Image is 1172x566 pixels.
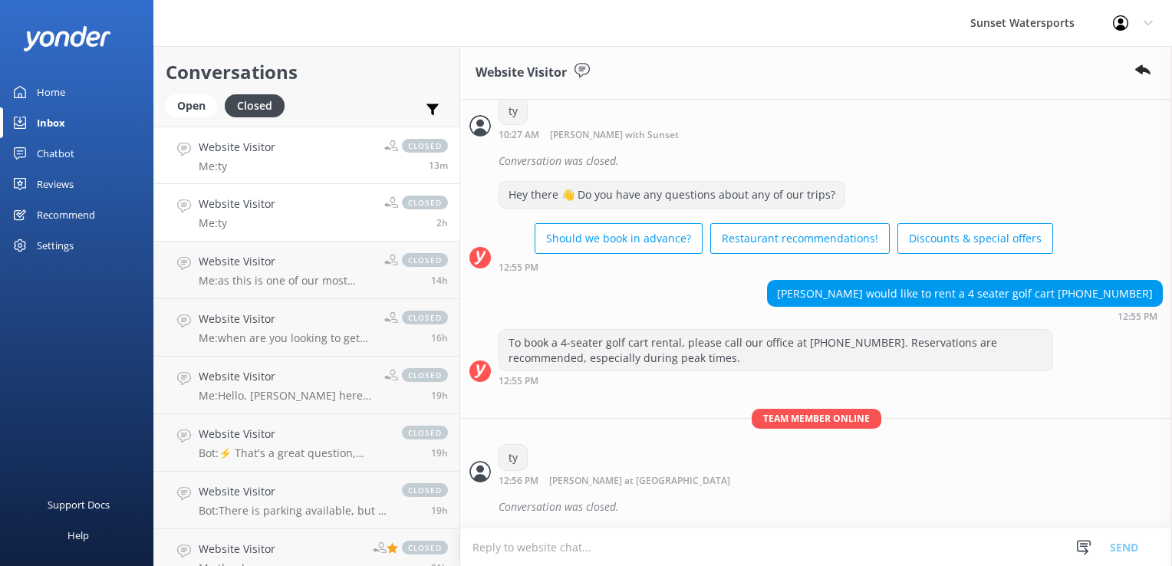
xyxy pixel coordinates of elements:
span: Aug 27 2025 09:24am (UTC -05:00) America/Cancun [436,216,448,229]
h4: Website Visitor [199,541,275,558]
p: Me: ty [199,160,275,173]
span: closed [402,253,448,267]
button: Should we book in advance? [535,223,703,254]
p: Me: Hello, [PERSON_NAME] here, I can help you with your question. Are you looking to do a private... [199,389,373,403]
div: Aug 27 2025 11:56am (UTC -05:00) America/Cancun [499,475,780,486]
div: 2025-08-27T15:21:03.934 [469,148,1163,174]
h4: Website Visitor [199,368,373,385]
span: closed [402,483,448,497]
div: Settings [37,230,74,261]
div: [PERSON_NAME] would like to rent a 4 seater golf cart [PHONE_NUMBER] [768,281,1162,307]
h4: Website Visitor [199,311,373,327]
button: Restaurant recommendations! [710,223,890,254]
p: Bot: There is parking available, but it varies by location. For tours departing from [STREET_ADDR... [199,504,387,518]
div: Recommend [37,199,95,230]
strong: 12:55 PM [1118,312,1157,321]
strong: 12:55 PM [499,377,538,386]
span: closed [402,196,448,209]
span: [PERSON_NAME] at [GEOGRAPHIC_DATA] [549,476,730,486]
div: Chatbot [37,138,74,169]
span: Team member online [752,409,881,428]
div: Home [37,77,65,107]
div: Help [67,520,89,551]
div: ty [499,445,527,471]
div: Aug 27 2025 11:55am (UTC -05:00) America/Cancun [767,311,1163,321]
strong: 12:56 PM [499,476,538,486]
span: closed [402,426,448,439]
a: Website VisitorBot:There is parking available, but it varies by location. For tours departing fro... [154,472,459,529]
h2: Conversations [166,58,448,87]
p: Me: when are you looking to get our custom private boat rental? and yes, I'll set up the captain ... [199,331,373,345]
div: 2025-08-27T17:09:24.404 [469,494,1163,520]
a: Open [166,97,225,114]
div: ty [499,98,527,124]
span: Aug 26 2025 04:19pm (UTC -05:00) America/Cancun [431,504,448,517]
span: closed [402,139,448,153]
div: To book a 4-seater golf cart rental, please call our office at [PHONE_NUMBER]. Reservations are r... [499,330,1052,370]
p: Bot: ⚡ That's a great question, unfortunately I do not know the answer. I'm going to reach out to... [199,446,387,460]
div: Closed [225,94,285,117]
span: closed [402,311,448,324]
img: yonder-white-logo.png [23,26,111,51]
h3: Website Visitor [476,63,567,83]
span: Aug 26 2025 05:09pm (UTC -05:00) America/Cancun [431,389,448,402]
div: Inbox [37,107,65,138]
div: Hey there 👋 Do you have any questions about any of our trips? [499,182,844,208]
h4: Website Visitor [199,253,373,270]
span: Aug 27 2025 11:56am (UTC -05:00) America/Cancun [429,159,448,172]
a: Website VisitorMe:when are you looking to get our custom private boat rental? and yes, I'll set u... [154,299,459,357]
div: Conversation was closed. [499,494,1163,520]
span: Aug 26 2025 07:29pm (UTC -05:00) America/Cancun [431,331,448,344]
div: Aug 27 2025 11:55am (UTC -05:00) America/Cancun [499,262,1053,272]
a: Website VisitorMe:tyclosed13m [154,127,459,184]
h4: Website Visitor [199,426,387,443]
div: Aug 27 2025 09:27am (UTC -05:00) America/Cancun [499,129,729,140]
div: Support Docs [48,489,110,520]
h4: Website Visitor [199,139,275,156]
span: Aug 26 2025 04:19pm (UTC -05:00) America/Cancun [431,446,448,459]
a: Website VisitorMe:as this is one of our most popular trips and tends to sell out - how many in yo... [154,242,459,299]
a: Website VisitorBot:⚡ That's a great question, unfortunately I do not know the answer. I'm going t... [154,414,459,472]
div: Conversation was closed. [499,148,1163,174]
strong: 10:27 AM [499,130,539,140]
strong: 12:55 PM [499,263,538,272]
a: Website VisitorMe:tyclosed2h [154,184,459,242]
h4: Website Visitor [199,483,387,500]
p: Me: as this is one of our most popular trips and tends to sell out - how many in your group and f... [199,274,373,288]
div: Aug 27 2025 11:55am (UTC -05:00) America/Cancun [499,375,1053,386]
span: [PERSON_NAME] with Sunset [550,130,679,140]
div: Open [166,94,217,117]
span: closed [402,368,448,382]
h4: Website Visitor [199,196,275,212]
span: Aug 26 2025 09:33pm (UTC -05:00) America/Cancun [431,274,448,287]
p: Me: ty [199,216,275,230]
button: Discounts & special offers [897,223,1053,254]
div: Reviews [37,169,74,199]
a: Closed [225,97,292,114]
span: closed [402,541,448,554]
a: Website VisitorMe:Hello, [PERSON_NAME] here, I can help you with your question. Are you looking t... [154,357,459,414]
